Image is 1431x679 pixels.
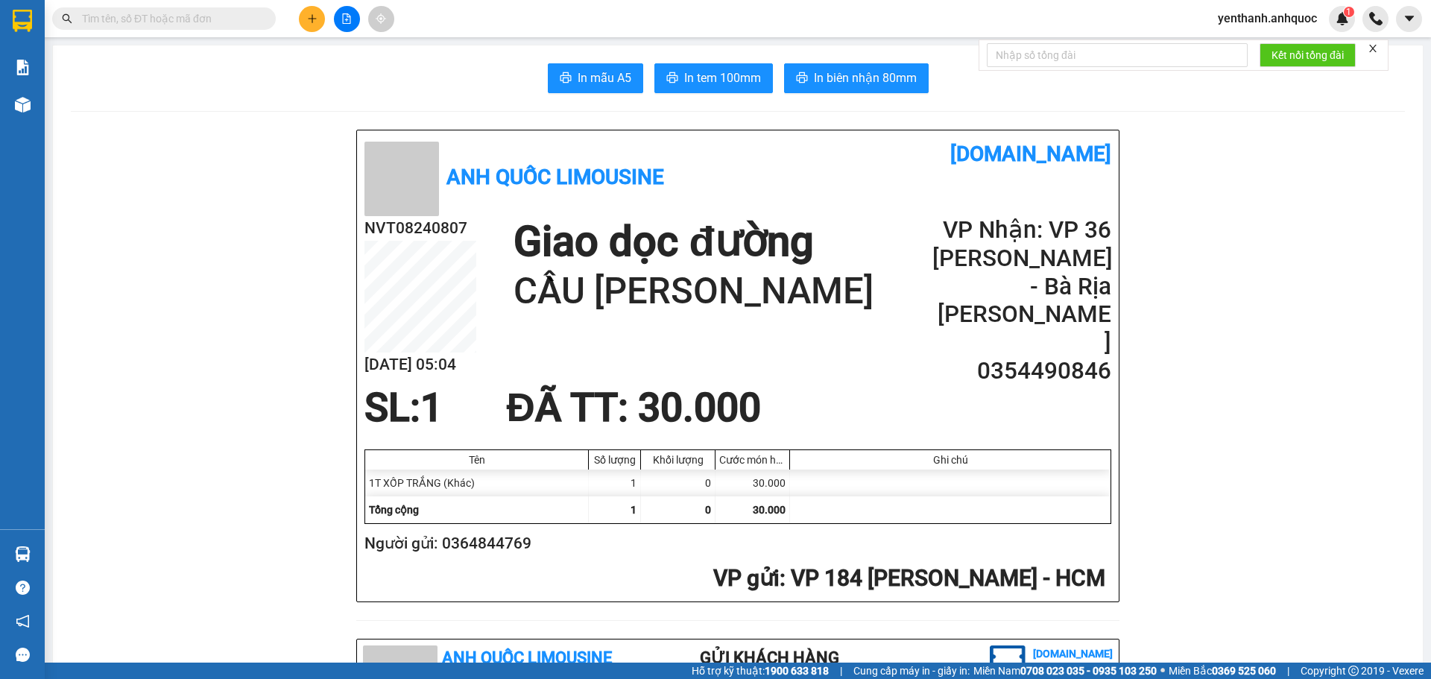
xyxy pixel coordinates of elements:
[514,268,874,315] h1: CẦU [PERSON_NAME]
[973,663,1157,679] span: Miền Nam
[784,63,929,93] button: printerIn biên nhận 80mm
[1272,47,1344,63] span: Kết nối tổng đài
[1160,668,1165,674] span: ⚪️
[1346,7,1351,17] span: 1
[1396,6,1422,32] button: caret-down
[589,470,641,496] div: 1
[1033,648,1113,660] b: [DOMAIN_NAME]
[645,454,711,466] div: Khối lượng
[853,663,970,679] span: Cung cấp máy in - giấy in:
[794,454,1107,466] div: Ghi chú
[62,13,72,24] span: search
[506,385,760,431] span: ĐÃ TT : 30.000
[700,648,839,667] b: Gửi khách hàng
[987,43,1248,67] input: Nhập số tổng đài
[364,353,476,377] h2: [DATE] 05:04
[684,69,761,87] span: In tem 100mm
[932,300,1111,357] h2: [PERSON_NAME]
[950,142,1111,166] b: [DOMAIN_NAME]
[840,663,842,679] span: |
[13,10,32,32] img: logo-vxr
[334,6,360,32] button: file-add
[16,581,30,595] span: question-circle
[932,357,1111,385] h2: 0354490846
[814,69,917,87] span: In biên nhận 80mm
[1336,12,1349,25] img: icon-new-feature
[364,531,1105,556] h2: Người gửi: 0364844769
[369,454,584,466] div: Tên
[16,648,30,662] span: message
[753,504,786,516] span: 30.000
[307,13,318,24] span: plus
[1368,43,1378,54] span: close
[15,97,31,113] img: warehouse-icon
[560,72,572,86] span: printer
[1020,665,1157,677] strong: 0708 023 035 - 0935 103 250
[719,454,786,466] div: Cước món hàng
[1344,7,1354,17] sup: 1
[705,504,711,516] span: 0
[654,63,773,93] button: printerIn tem 100mm
[16,614,30,628] span: notification
[641,470,715,496] div: 0
[15,546,31,562] img: warehouse-icon
[1169,663,1276,679] span: Miền Bắc
[364,385,420,431] span: SL:
[1403,12,1416,25] span: caret-down
[369,504,419,516] span: Tổng cộng
[82,10,258,27] input: Tìm tên, số ĐT hoặc mã đơn
[364,216,476,241] h2: NVT08240807
[446,165,664,189] b: Anh Quốc Limousine
[593,454,636,466] div: Số lượng
[1212,665,1276,677] strong: 0369 525 060
[1287,663,1289,679] span: |
[15,60,31,75] img: solution-icon
[578,69,631,87] span: In mẫu A5
[299,6,325,32] button: plus
[1206,9,1329,28] span: yenthanh.anhquoc
[365,470,589,496] div: 1T XỐP TRẮNG (Khác)
[364,563,1105,594] h2: : VP 184 [PERSON_NAME] - HCM
[713,565,780,591] span: VP gửi
[1348,666,1359,676] span: copyright
[368,6,394,32] button: aim
[715,470,790,496] div: 30.000
[796,72,808,86] span: printer
[341,13,352,24] span: file-add
[666,72,678,86] span: printer
[1260,43,1356,67] button: Kết nối tổng đài
[376,13,386,24] span: aim
[514,216,874,268] h1: Giao dọc đường
[692,663,829,679] span: Hỗ trợ kỹ thuật:
[765,665,829,677] strong: 1900 633 818
[442,648,612,667] b: Anh Quốc Limousine
[932,216,1111,300] h2: VP Nhận: VP 36 [PERSON_NAME] - Bà Rịa
[420,385,443,431] span: 1
[548,63,643,93] button: printerIn mẫu A5
[631,504,636,516] span: 1
[1369,12,1383,25] img: phone-icon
